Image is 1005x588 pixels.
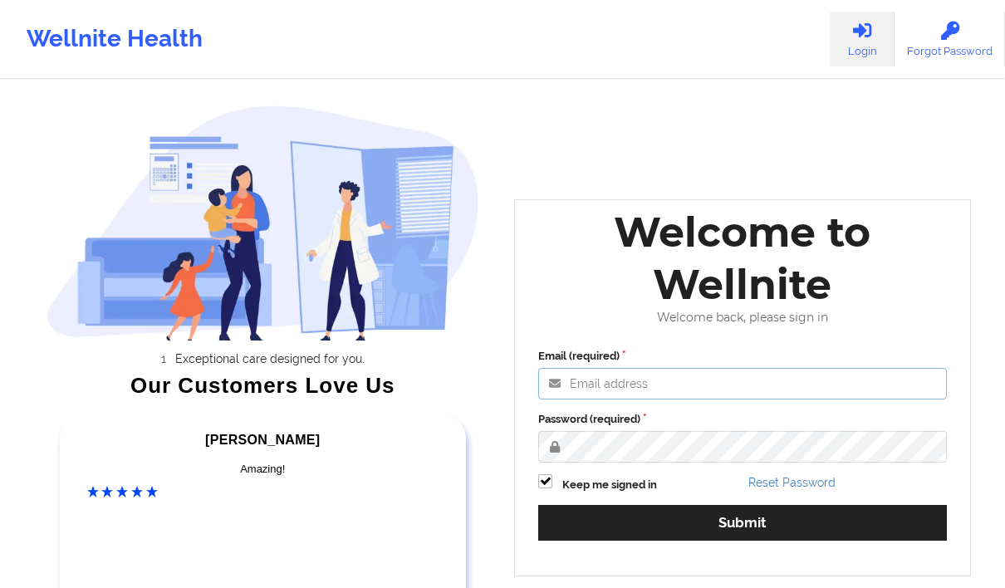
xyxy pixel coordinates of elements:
li: Exceptional care designed for you. [61,352,479,365]
input: Email address [538,368,947,399]
a: Login [830,12,895,66]
img: wellnite-auth-hero_200.c722682e.png [47,105,480,341]
span: [PERSON_NAME] [205,433,320,447]
button: Submit [538,505,947,541]
div: Amazing! [87,461,439,478]
div: Our Customers Love Us [47,377,480,394]
a: Forgot Password [895,12,1005,66]
label: Password (required) [538,411,947,428]
label: Keep me signed in [562,477,657,493]
a: Reset Password [748,476,836,489]
label: Email (required) [538,348,947,365]
div: Welcome to Wellnite [527,206,958,311]
div: Welcome back, please sign in [527,311,958,325]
